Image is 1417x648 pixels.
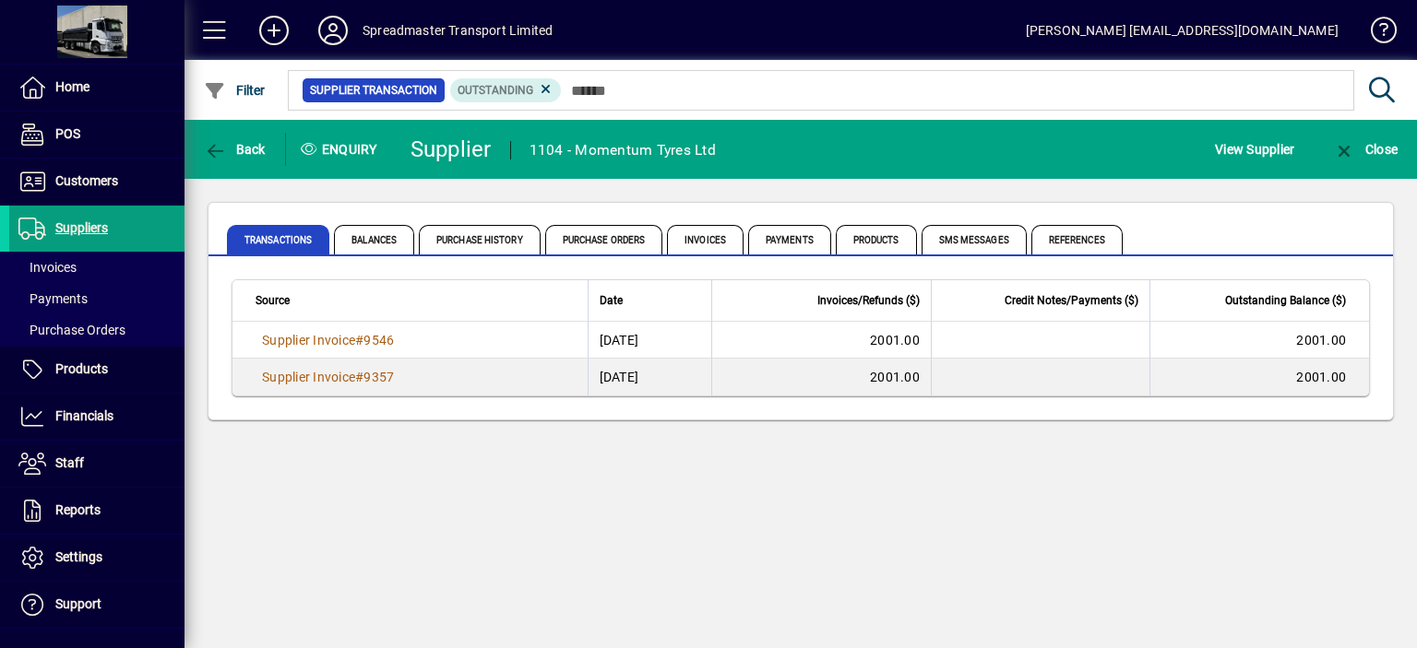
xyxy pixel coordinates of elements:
span: Purchase Orders [545,225,663,254]
td: [DATE] [588,359,712,395]
a: Supplier Invoice#9546 [256,330,400,350]
span: # [355,370,363,384]
span: Support [55,596,101,611]
span: # [355,333,363,348]
button: Add [244,14,304,47]
a: Support [9,582,185,628]
div: Enquiry [286,135,397,164]
td: 2001.00 [1149,322,1369,359]
span: Supplier Invoice [262,370,355,384]
span: 9357 [363,370,394,384]
span: Payments [748,225,831,254]
a: Invoices [9,252,185,283]
span: Settings [55,549,102,564]
button: Profile [304,14,363,47]
div: Supplier [411,135,492,164]
span: SMS Messages [922,225,1027,254]
span: Invoices/Refunds ($) [817,290,920,311]
span: Outstanding Balance ($) [1225,290,1346,311]
span: Supplier Invoice [262,333,355,348]
div: [PERSON_NAME] [EMAIL_ADDRESS][DOMAIN_NAME] [1026,16,1339,45]
div: 1104 - Momentum Tyres Ltd [530,135,716,165]
span: Reports [55,502,101,517]
span: Balances [334,225,414,254]
div: Spreadmaster Transport Limited [363,16,553,45]
a: Customers [9,159,185,205]
span: Date [600,290,623,311]
td: [DATE] [588,322,712,359]
span: Purchase History [419,225,541,254]
a: Products [9,347,185,393]
span: Invoices [667,225,744,254]
div: Date [600,290,701,311]
app-page-header-button: Close enquiry [1314,133,1417,166]
span: Back [204,142,266,157]
td: 2001.00 [1149,359,1369,395]
span: Home [55,79,89,94]
span: Suppliers [55,220,108,235]
span: Transactions [227,225,329,254]
span: Outstanding [458,84,533,97]
span: References [1031,225,1123,254]
a: Financials [9,394,185,440]
button: Filter [199,74,270,107]
mat-chip: Outstanding Status: Outstanding [450,78,562,102]
a: Settings [9,535,185,581]
td: 2001.00 [711,322,931,359]
button: View Supplier [1210,133,1299,166]
span: Source [256,290,290,311]
span: Payments [18,291,88,306]
span: Financials [55,408,113,423]
button: Back [199,133,270,166]
a: Purchase Orders [9,314,185,346]
span: View Supplier [1215,135,1294,164]
span: Staff [55,455,84,470]
td: 2001.00 [711,359,931,395]
a: Payments [9,283,185,314]
span: 9546 [363,333,394,348]
span: Customers [55,173,118,188]
span: POS [55,126,80,141]
a: Supplier Invoice#9357 [256,367,400,387]
a: Reports [9,488,185,534]
a: Staff [9,441,185,487]
button: Close [1328,133,1402,166]
a: POS [9,112,185,158]
span: Products [836,225,917,254]
span: Filter [204,83,266,98]
span: Credit Notes/Payments ($) [1005,290,1138,311]
span: Products [55,361,108,376]
span: Close [1333,142,1398,157]
span: Invoices [18,260,77,275]
app-page-header-button: Back [185,133,286,166]
span: Supplier Transaction [310,81,437,100]
a: Knowledge Base [1357,4,1394,64]
a: Home [9,65,185,111]
span: Purchase Orders [18,323,125,337]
